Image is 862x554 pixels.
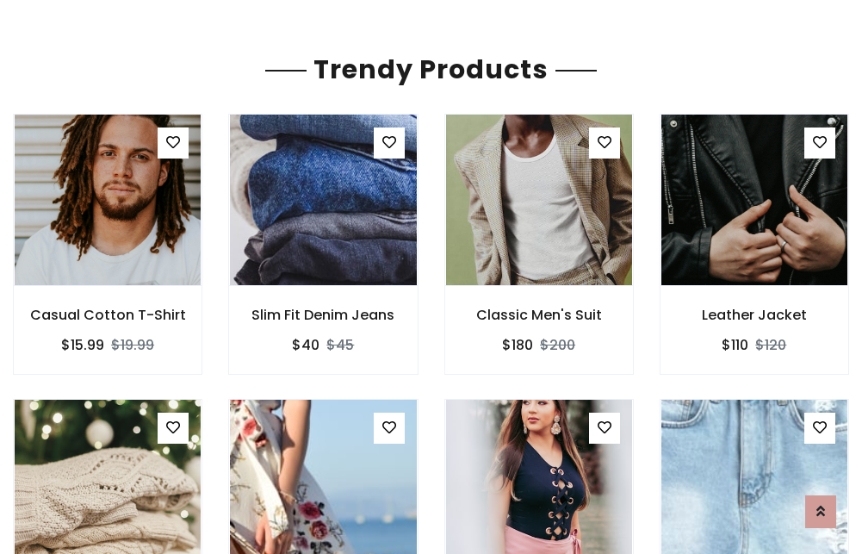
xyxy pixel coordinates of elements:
span: Trendy Products [307,51,555,88]
h6: $15.99 [61,337,104,353]
del: $200 [540,335,575,355]
h6: $180 [502,337,533,353]
h6: Leather Jacket [660,307,848,323]
h6: Casual Cotton T-Shirt [14,307,202,323]
del: $45 [326,335,354,355]
h6: Classic Men's Suit [445,307,633,323]
h6: $110 [722,337,748,353]
h6: $40 [292,337,319,353]
del: $120 [755,335,786,355]
del: $19.99 [111,335,154,355]
h6: Slim Fit Denim Jeans [229,307,417,323]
